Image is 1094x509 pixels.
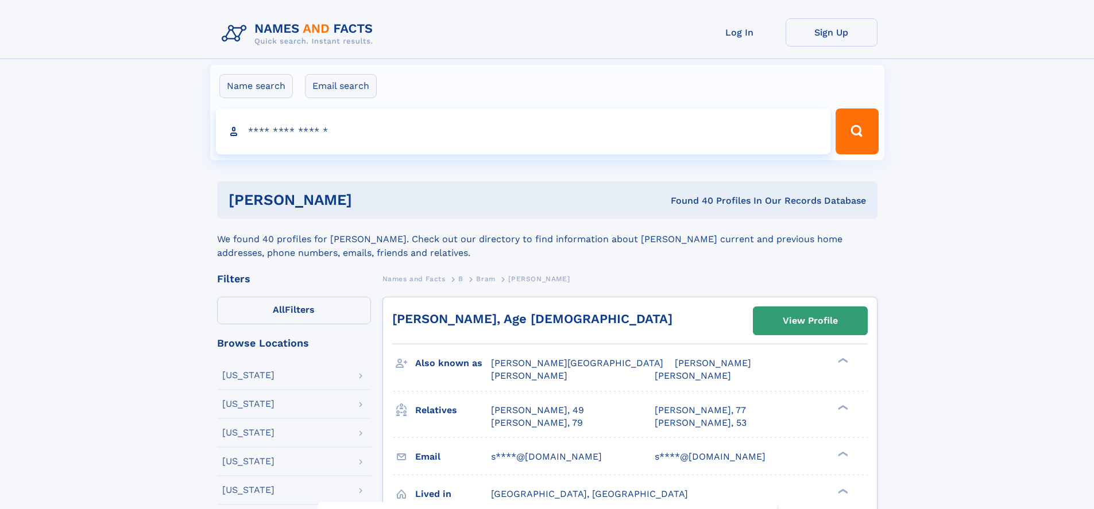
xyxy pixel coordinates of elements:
[511,195,866,207] div: Found 40 Profiles In Our Records Database
[476,271,495,286] a: Bram
[491,488,688,499] span: [GEOGRAPHIC_DATA], [GEOGRAPHIC_DATA]
[222,457,275,466] div: [US_STATE]
[835,403,849,411] div: ❯
[694,18,786,46] a: Log In
[786,18,877,46] a: Sign Up
[216,108,831,154] input: search input
[392,312,672,326] a: [PERSON_NAME], Age [DEMOGRAPHIC_DATA]
[836,108,878,154] button: Search Button
[415,401,491,420] h3: Relatives
[783,308,838,334] div: View Profile
[835,357,849,364] div: ❯
[222,399,275,409] div: [US_STATE]
[675,358,751,368] span: [PERSON_NAME]
[217,338,371,348] div: Browse Locations
[835,450,849,457] div: ❯
[491,404,584,417] a: [PERSON_NAME], 49
[219,74,293,98] label: Name search
[655,417,747,429] a: [PERSON_NAME], 53
[217,297,371,324] label: Filters
[217,219,877,260] div: We found 40 profiles for [PERSON_NAME]. Check out our directory to find information about [PERSON...
[508,275,570,283] span: [PERSON_NAME]
[305,74,377,98] label: Email search
[222,428,275,437] div: [US_STATE]
[491,370,567,381] span: [PERSON_NAME]
[491,358,663,368] span: [PERSON_NAME][GEOGRAPHIC_DATA]
[217,274,371,284] div: Filters
[222,485,275,495] div: [US_STATE]
[415,484,491,504] h3: Lived in
[753,307,867,335] a: View Profile
[415,447,491,467] h3: Email
[491,417,583,429] a: [PERSON_NAME], 79
[835,487,849,495] div: ❯
[415,353,491,373] h3: Also known as
[476,275,495,283] span: Bram
[229,193,512,207] h1: [PERSON_NAME]
[273,304,285,315] span: All
[655,370,731,381] span: [PERSON_NAME]
[458,271,463,286] a: B
[382,271,446,286] a: Names and Facts
[458,275,463,283] span: B
[217,18,382,49] img: Logo Names and Facts
[222,371,275,380] div: [US_STATE]
[655,404,746,417] a: [PERSON_NAME], 77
